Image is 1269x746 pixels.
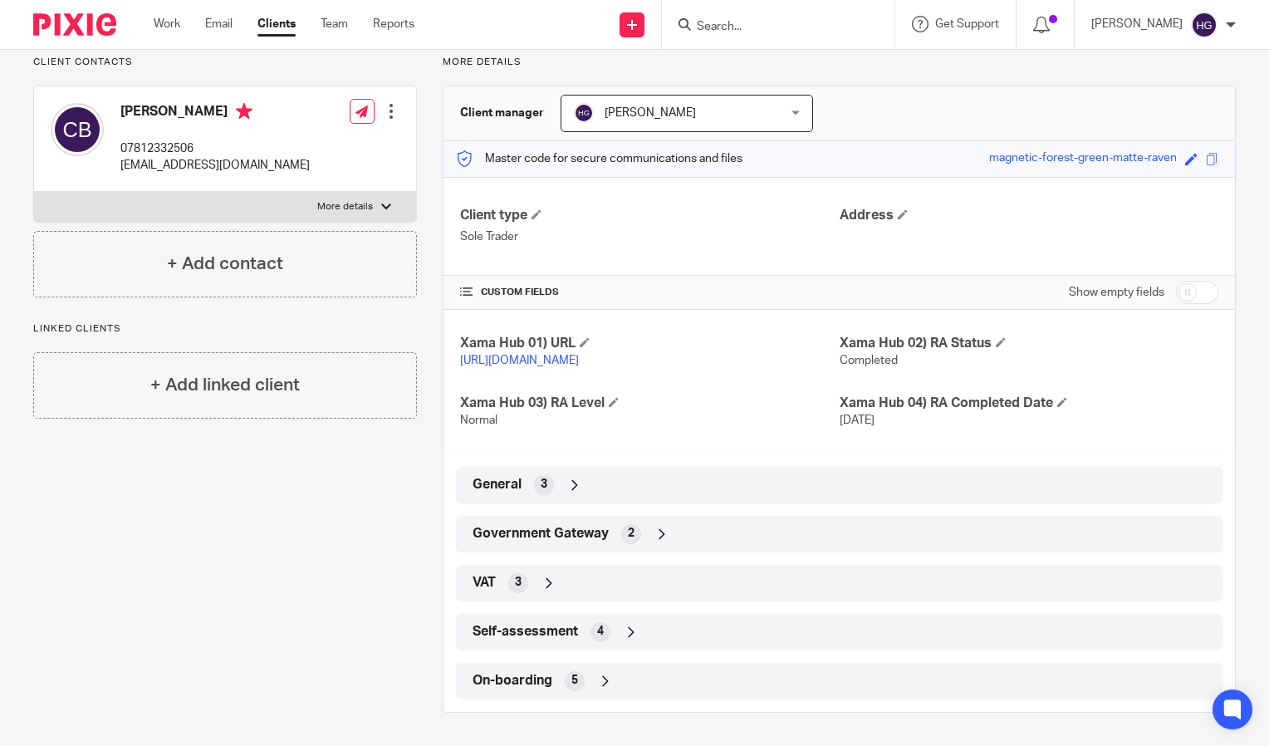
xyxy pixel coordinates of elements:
h4: CUSTOM FIELDS [460,286,839,299]
img: svg%3E [1191,12,1218,38]
h4: Xama Hub 01) URL [460,335,839,352]
img: svg%3E [51,103,104,156]
h4: + Add contact [167,251,283,277]
p: Client contacts [33,56,417,69]
p: 07812332506 [120,140,310,157]
h4: Xama Hub 02) RA Status [840,335,1218,352]
span: [PERSON_NAME] [605,107,696,119]
span: Normal [460,415,497,426]
p: [EMAIL_ADDRESS][DOMAIN_NAME] [120,157,310,174]
span: 3 [515,574,522,591]
span: 4 [597,623,604,640]
span: 5 [571,672,578,689]
a: Team [321,16,348,32]
h4: [PERSON_NAME] [120,103,310,124]
p: [PERSON_NAME] [1091,16,1183,32]
span: Government Gateway [473,525,609,542]
span: 2 [628,525,634,542]
div: magnetic-forest-green-matte-raven [989,150,1177,169]
input: Search [695,20,845,35]
p: More details [443,56,1236,69]
label: Show empty fields [1069,284,1164,301]
span: 3 [541,476,547,493]
h4: + Add linked client [150,372,300,398]
a: Reports [373,16,414,32]
i: Primary [236,103,252,120]
img: Pixie [33,13,116,36]
p: Master code for secure communications and files [456,150,742,167]
span: Completed [840,355,898,366]
h4: Xama Hub 04) RA Completed Date [840,395,1218,412]
h4: Client type [460,207,839,224]
a: Clients [257,16,296,32]
p: Sole Trader [460,228,839,245]
h4: Xama Hub 03) RA Level [460,395,839,412]
h4: Address [840,207,1218,224]
a: Email [205,16,233,32]
span: VAT [473,574,496,591]
span: [DATE] [840,415,875,426]
span: General [473,476,522,493]
a: [URL][DOMAIN_NAME] [460,355,579,366]
p: Linked clients [33,322,417,336]
h3: Client manager [460,105,544,121]
img: svg%3E [574,103,594,123]
span: Self-assessment [473,623,578,640]
span: Get Support [935,18,999,30]
p: More details [317,200,373,213]
a: Work [154,16,180,32]
span: On-boarding [473,672,552,690]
